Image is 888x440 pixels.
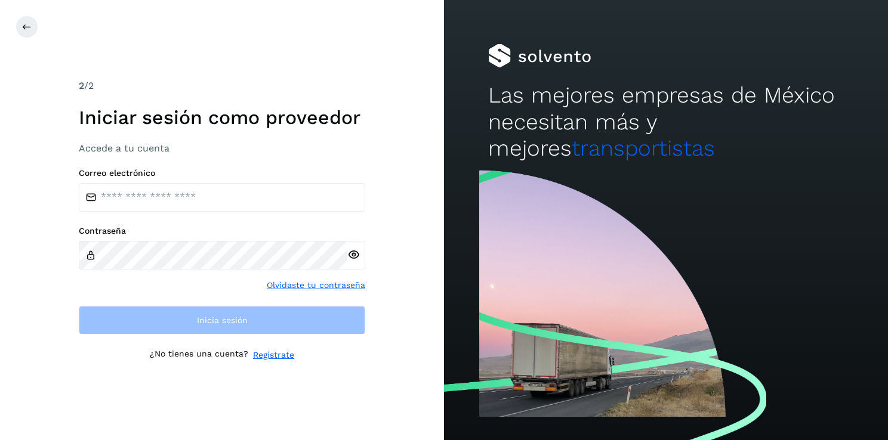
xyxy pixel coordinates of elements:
a: Olvidaste tu contraseña [267,279,365,292]
button: Inicia sesión [79,306,365,334]
span: 2 [79,80,84,91]
label: Correo electrónico [79,168,365,178]
label: Contraseña [79,226,365,236]
h1: Iniciar sesión como proveedor [79,106,365,129]
p: ¿No tienes una cuenta? [150,349,248,361]
span: transportistas [572,135,715,161]
h3: Accede a tu cuenta [79,142,365,154]
a: Regístrate [253,349,294,361]
h2: Las mejores empresas de México necesitan más y mejores [488,82,843,162]
div: /2 [79,79,365,93]
span: Inicia sesión [197,316,248,324]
